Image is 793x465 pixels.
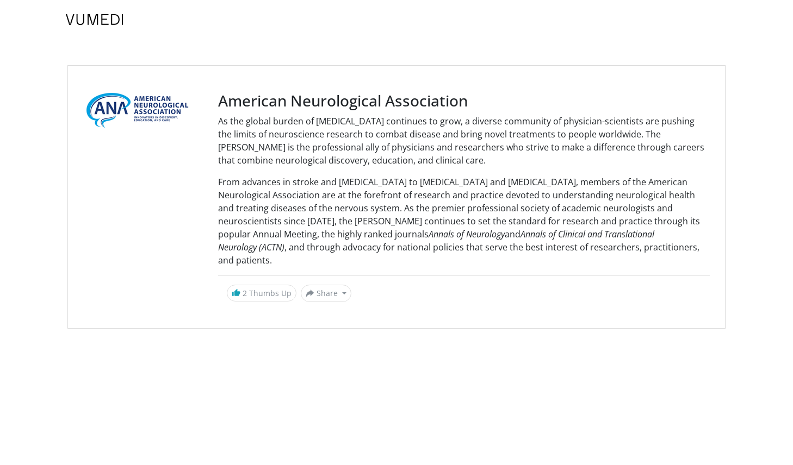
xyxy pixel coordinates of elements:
[218,92,710,110] h3: American Neurological Association
[218,228,654,253] em: Annals of Clinical and Translational Neurology
[227,285,296,301] a: 2 Thumbs Up
[218,115,710,167] p: As the global burden of [MEDICAL_DATA] continues to grow, a diverse community of physician-scient...
[243,288,247,298] span: 2
[429,228,505,240] em: Annals of Neurology
[66,14,123,25] img: VuMedi Logo
[301,285,351,302] button: Share
[259,241,284,253] em: (ACTN)
[218,175,710,267] p: From advances in stroke and [MEDICAL_DATA] to [MEDICAL_DATA] and [MEDICAL_DATA], members of the A...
